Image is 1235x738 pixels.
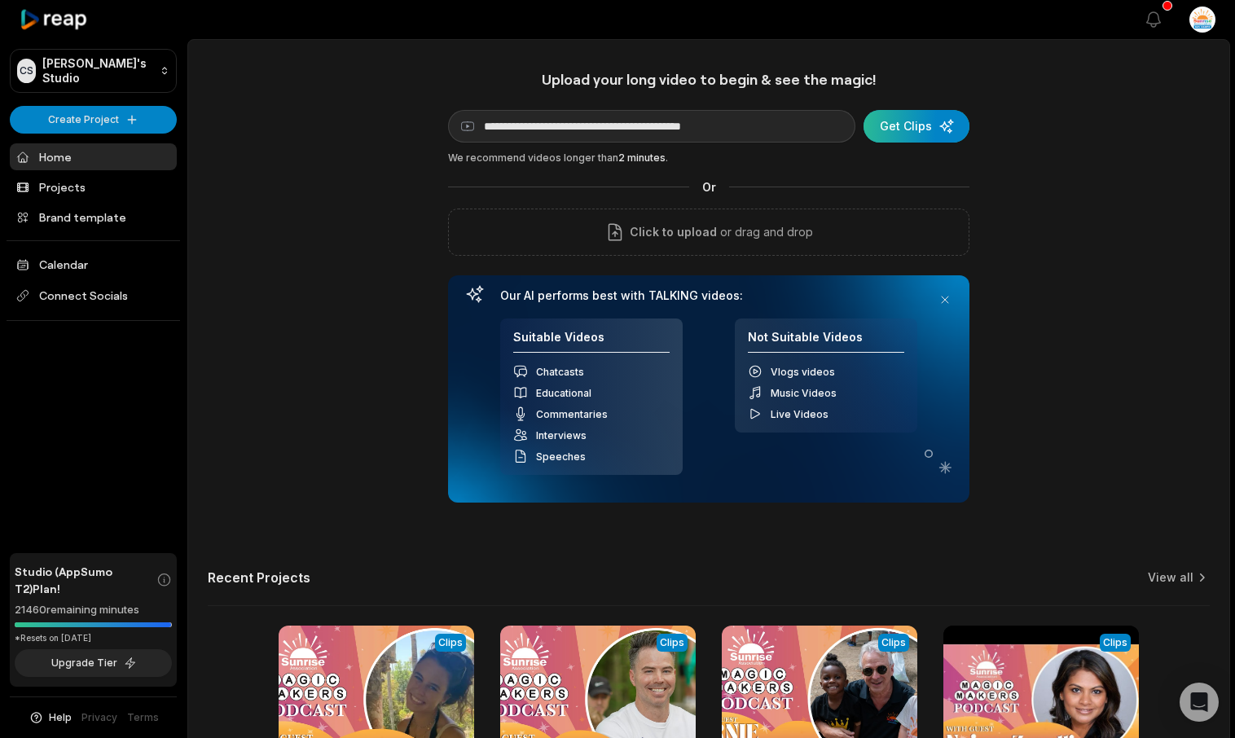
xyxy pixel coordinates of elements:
[1148,569,1193,586] a: View all
[15,563,156,597] span: Studio (AppSumo T2) Plan!
[536,408,608,420] span: Commentaries
[500,288,917,303] h3: Our AI performs best with TALKING videos:
[15,632,172,644] div: *Resets on [DATE]
[42,56,153,86] p: [PERSON_NAME]'s Studio
[717,222,813,242] p: or drag and drop
[536,429,587,441] span: Interviews
[1180,683,1219,722] div: Open Intercom Messenger
[10,143,177,170] a: Home
[448,151,969,165] div: We recommend videos longer than .
[448,70,969,89] h1: Upload your long video to begin & see the magic!
[771,366,835,378] span: Vlogs videos
[208,569,310,586] h2: Recent Projects
[536,450,586,463] span: Speeches
[10,174,177,200] a: Projects
[748,330,904,354] h4: Not Suitable Videos
[864,110,969,143] button: Get Clips
[15,649,172,677] button: Upgrade Tier
[618,152,666,164] span: 2 minutes
[630,222,717,242] span: Click to upload
[536,366,584,378] span: Chatcasts
[771,387,837,399] span: Music Videos
[10,204,177,231] a: Brand template
[17,59,36,83] div: CS
[15,602,172,618] div: 21460 remaining minutes
[513,330,670,354] h4: Suitable Videos
[127,710,159,725] a: Terms
[10,106,177,134] button: Create Project
[29,710,72,725] button: Help
[10,281,177,310] span: Connect Socials
[49,710,72,725] span: Help
[689,178,729,195] span: Or
[81,710,117,725] a: Privacy
[771,408,828,420] span: Live Videos
[536,387,591,399] span: Educational
[10,251,177,278] a: Calendar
